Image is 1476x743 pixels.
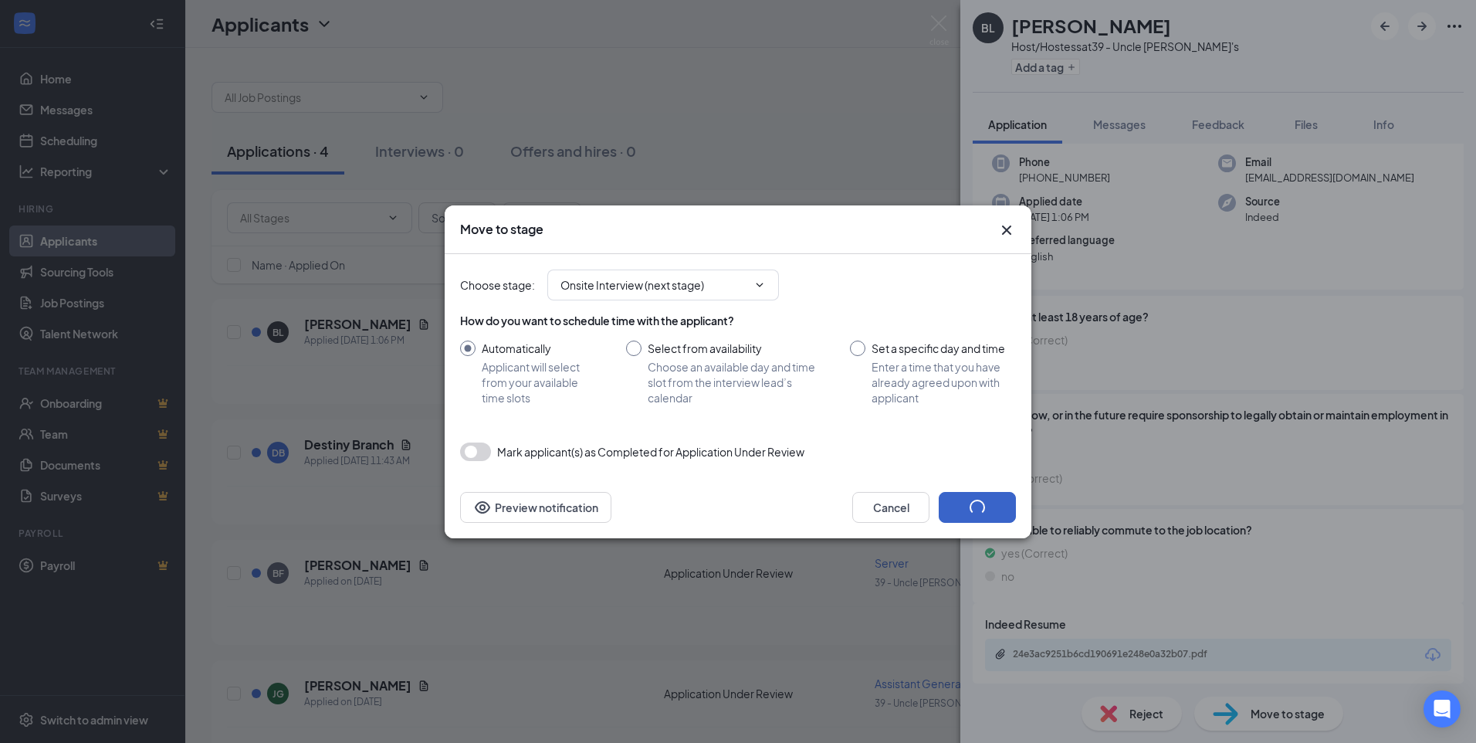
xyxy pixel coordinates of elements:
[497,443,804,461] span: Mark applicant(s) as Completed for Application Under Review
[852,492,929,523] button: Cancel
[473,498,492,517] svg: Eye
[460,221,543,238] h3: Move to stage
[1424,690,1461,728] div: Open Intercom Messenger
[460,313,1016,328] div: How do you want to schedule time with the applicant?
[997,221,1016,239] svg: Cross
[460,492,611,523] button: Preview notificationEye
[997,221,1016,239] button: Close
[753,279,766,291] svg: ChevronDown
[460,277,535,293] span: Choose stage :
